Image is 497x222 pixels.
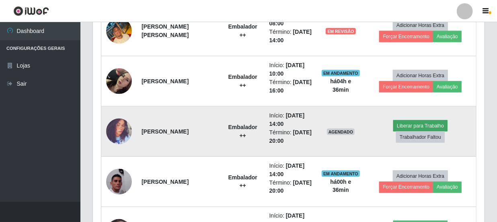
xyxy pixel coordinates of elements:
[269,128,312,145] li: Término:
[142,23,189,38] strong: [PERSON_NAME] [PERSON_NAME]
[13,6,49,16] img: CoreUI Logo
[228,174,257,189] strong: Embalador ++
[269,28,312,45] li: Término:
[269,162,305,177] time: [DATE] 14:00
[106,114,132,148] img: 1756411135914.jpeg
[379,81,433,92] button: Forçar Encerramento
[269,62,305,77] time: [DATE] 10:00
[269,179,312,195] li: Término:
[330,78,351,93] strong: há 04 h e 36 min
[322,70,360,76] span: EM ANDAMENTO
[327,129,355,135] span: AGENDADO
[433,31,462,42] button: Avaliação
[393,171,448,182] button: Adicionar Horas Extra
[269,111,312,128] li: Início:
[433,182,462,193] button: Avaliação
[393,20,448,31] button: Adicionar Horas Extra
[379,182,433,193] button: Forçar Encerramento
[142,78,189,84] strong: [PERSON_NAME]
[393,70,448,81] button: Adicionar Horas Extra
[228,74,257,88] strong: Embalador ++
[269,162,312,179] li: Início:
[142,179,189,185] strong: [PERSON_NAME]
[393,120,448,132] button: Liberar para Trabalho
[269,112,305,127] time: [DATE] 14:00
[326,28,355,35] span: EM REVISÃO
[142,128,189,135] strong: [PERSON_NAME]
[106,169,132,195] img: 1758215816971.jpeg
[106,68,132,94] img: 1758764478383.jpeg
[433,81,462,92] button: Avaliação
[322,171,360,177] span: EM ANDAMENTO
[269,61,312,78] li: Início:
[330,179,351,193] strong: há 00 h e 36 min
[396,132,445,143] button: Trabalhador Faltou
[106,14,132,48] img: 1758571981557.jpeg
[379,31,433,42] button: Forçar Encerramento
[269,78,312,95] li: Término:
[228,23,257,38] strong: Embalador ++
[228,124,257,139] strong: Embalador ++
